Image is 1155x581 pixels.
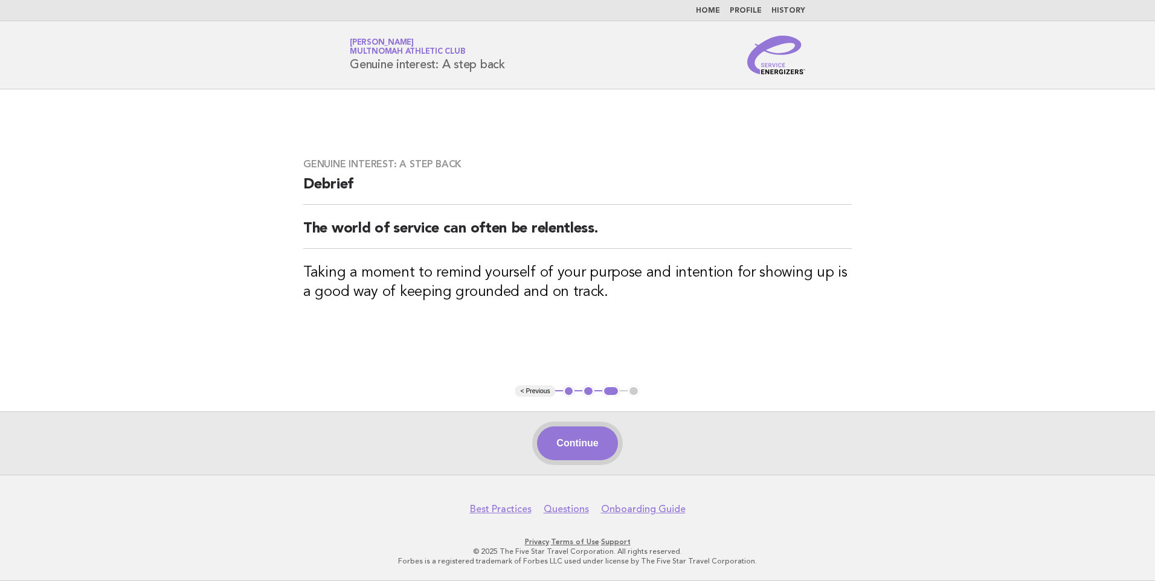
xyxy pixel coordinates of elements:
a: [PERSON_NAME]Multnomah Athletic Club [350,39,465,56]
h2: The world of service can often be relentless. [303,219,852,249]
button: 3 [602,385,620,397]
p: · · [208,537,947,547]
a: Best Practices [470,503,532,515]
p: © 2025 The Five Star Travel Corporation. All rights reserved. [208,547,947,556]
a: Onboarding Guide [601,503,686,515]
a: Profile [730,7,762,14]
a: Questions [544,503,589,515]
h2: Debrief [303,175,852,205]
button: 2 [582,385,594,397]
h3: Taking a moment to remind yourself of your purpose and intention for showing up is a good way of ... [303,263,852,302]
a: Support [601,538,631,546]
h1: Genuine interest: A step back [350,39,505,71]
button: Continue [537,426,617,460]
p: Forbes is a registered trademark of Forbes LLC used under license by The Five Star Travel Corpora... [208,556,947,566]
a: Terms of Use [551,538,599,546]
button: 1 [563,385,575,397]
button: < Previous [515,385,555,397]
h3: Genuine interest: A step back [303,158,852,170]
a: History [771,7,805,14]
a: Home [696,7,720,14]
span: Multnomah Athletic Club [350,48,465,56]
img: Service Energizers [747,36,805,74]
a: Privacy [525,538,549,546]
